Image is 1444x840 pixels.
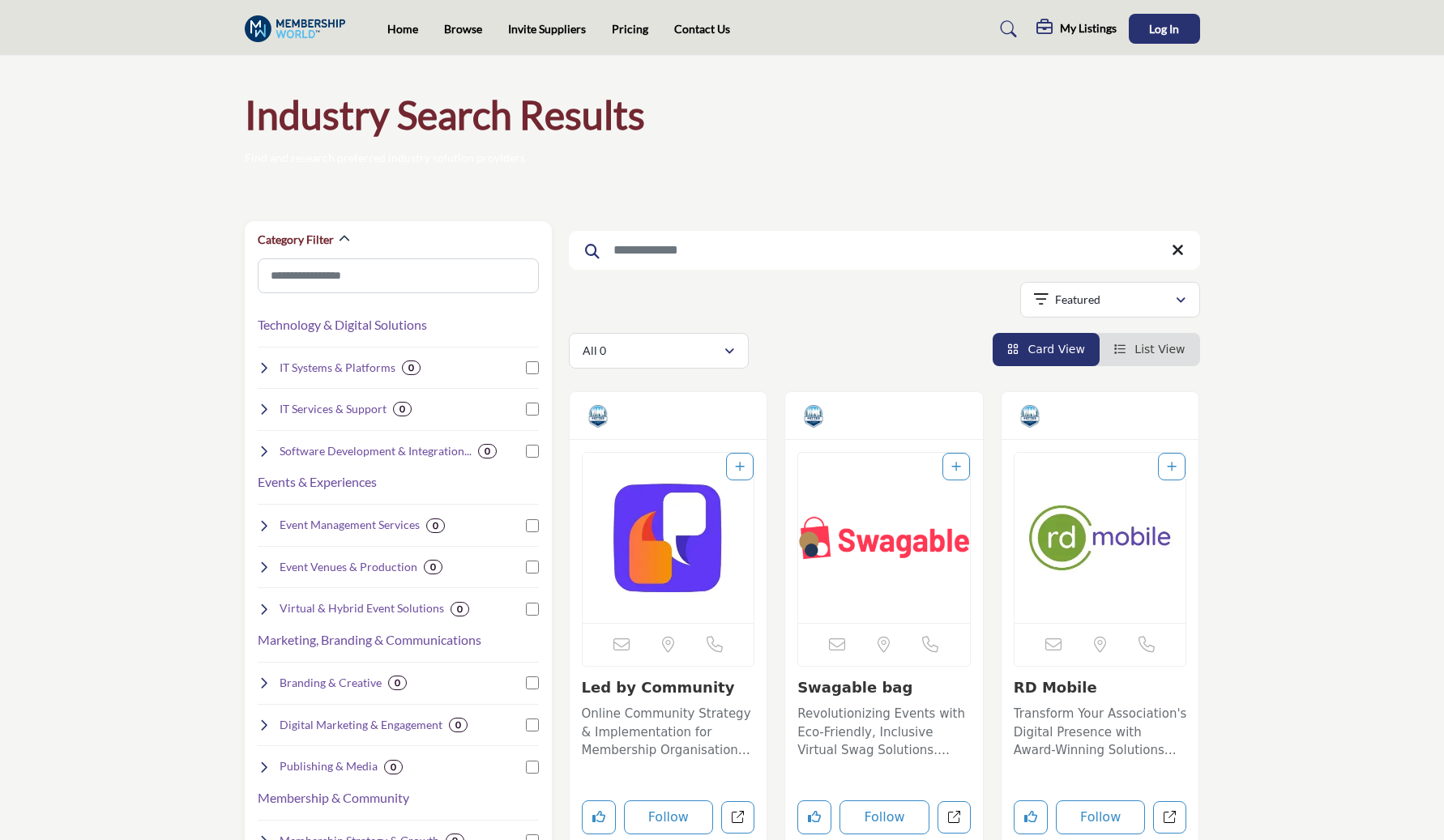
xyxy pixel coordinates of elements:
input: Search Keyword [569,231,1200,270]
div: 0 Results For IT Systems & Platforms [402,360,421,375]
a: Contact Us [674,22,730,36]
h4: Event Management Services : Planning, logistics, and event registration. [280,517,420,533]
button: All 0 [569,333,749,369]
h4: Virtual & Hybrid Event Solutions : Digital tools and platforms for hybrid and virtual events. [280,600,444,616]
a: Add To List [951,460,961,473]
a: Browse [444,22,482,36]
p: Featured [1055,292,1100,308]
b: 0 [399,403,405,415]
b: 0 [457,603,463,615]
img: Led by Community [583,453,754,623]
li: List View [1100,333,1200,366]
a: View List [1114,343,1186,356]
a: Revolutionizing Events with Eco-Friendly, Inclusive Virtual Swag Solutions. Founded by [PERSON_NA... [797,701,971,760]
h2: Category Filter [258,232,334,248]
span: List View [1134,343,1185,356]
h4: Publishing & Media : Content creation, publishing, and advertising. [280,758,378,774]
img: Vetted Partners Badge Icon [586,404,610,429]
button: Events & Experiences [258,472,377,492]
a: View Card [1007,343,1085,356]
div: 0 Results For Software Development & Integration [478,444,497,458]
button: Log In [1129,14,1200,44]
a: Swagable bag [797,679,912,696]
h4: Digital Marketing & Engagement : Campaigns, email marketing, and digital strategies. [280,717,442,733]
b: 0 [455,719,461,731]
a: RD Mobile [1014,679,1097,696]
input: Select Publishing & Media checkbox [526,761,539,774]
input: Select Digital Marketing & Engagement checkbox [526,718,539,731]
b: 0 [408,362,414,373]
a: Open Listing in new tab [583,453,754,623]
div: 0 Results For Branding & Creative [388,676,407,690]
h3: Swagable bag [797,679,971,697]
a: Led by Community [582,679,735,696]
h3: RD Mobile [1014,679,1187,697]
button: Membership & Community [258,788,409,808]
a: Home [387,22,418,36]
a: Transform Your Association's Digital Presence with Award-Winning Solutions and Expertise. With ov... [1014,701,1187,760]
a: Pricing [612,22,648,36]
h3: Marketing, Branding & Communications [258,630,481,650]
b: 0 [433,520,438,531]
li: Card View [993,333,1100,366]
b: 0 [391,761,396,773]
img: RD Mobile [1015,453,1186,623]
input: Select Virtual & Hybrid Event Solutions checkbox [526,603,539,616]
a: Open Listing in new tab [798,453,970,623]
img: Swagable bag [798,453,970,623]
a: Add To List [1167,460,1177,473]
input: Select Branding & Creative checkbox [526,676,539,689]
input: Select IT Systems & Platforms checkbox [526,361,539,374]
button: Featured [1020,282,1200,318]
button: Follow [624,800,714,834]
p: Revolutionizing Events with Eco-Friendly, Inclusive Virtual Swag Solutions. Founded by [PERSON_NA... [797,705,971,760]
h3: Led by Community [582,679,755,697]
span: Card View [1027,343,1084,356]
input: Select Event Management Services checkbox [526,519,539,532]
div: 0 Results For Publishing & Media [384,760,403,774]
b: 0 [395,677,400,689]
a: Online Community Strategy & Implementation for Membership Organisations Led by Community is a spe... [582,701,755,760]
a: Open rd-mobile in new tab [1153,801,1186,834]
input: Search Category [258,258,539,293]
button: Like listing [582,800,616,834]
input: Select IT Services & Support checkbox [526,403,539,416]
div: 0 Results For Digital Marketing & Engagement [449,718,468,732]
div: 0 Results For Event Management Services [426,518,445,533]
h4: Branding & Creative : Visual identity, design, and multimedia. [280,675,382,691]
button: Technology & Digital Solutions [258,315,427,335]
span: Log In [1149,22,1179,36]
button: Like listing [1014,800,1048,834]
input: Select Event Venues & Production checkbox [526,561,539,574]
img: Vetted Partners Badge Icon [801,404,826,429]
a: Search [985,16,1027,42]
h4: IT Services & Support : Ongoing technology support, hosting, and security. [280,401,387,417]
h4: Event Venues & Production : Physical spaces and production services for live events. [280,559,417,575]
img: Site Logo [245,15,354,42]
div: 0 Results For Event Venues & Production [424,560,442,574]
h1: Industry Search Results [245,90,645,140]
a: Add To List [735,460,745,473]
b: 0 [430,561,436,573]
p: Online Community Strategy & Implementation for Membership Organisations Led by Community is a spe... [582,705,755,760]
button: Follow [839,800,929,834]
div: 0 Results For Virtual & Hybrid Event Solutions [451,602,469,616]
input: Select Software Development & Integration checkbox [526,445,539,458]
div: My Listings [1036,19,1117,39]
div: 0 Results For IT Services & Support [393,402,412,416]
a: Open Listing in new tab [1015,453,1186,623]
img: Vetted Partners Badge Icon [1018,404,1042,429]
h5: My Listings [1060,21,1117,36]
h4: Software Development & Integration : Custom software builds and system integrations. [280,443,472,459]
a: Open swagable-bag in new tab [938,801,971,834]
h4: IT Systems & Platforms : Core systems like CRM, AMS, EMS, CMS, and LMS. [280,360,395,376]
p: All 0 [583,343,606,359]
a: Invite Suppliers [508,22,586,36]
button: Like listing [797,800,831,834]
p: Find and research preferred industry solution providers [245,150,525,166]
p: Transform Your Association's Digital Presence with Award-Winning Solutions and Expertise. With ov... [1014,705,1187,760]
b: 0 [485,446,490,457]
